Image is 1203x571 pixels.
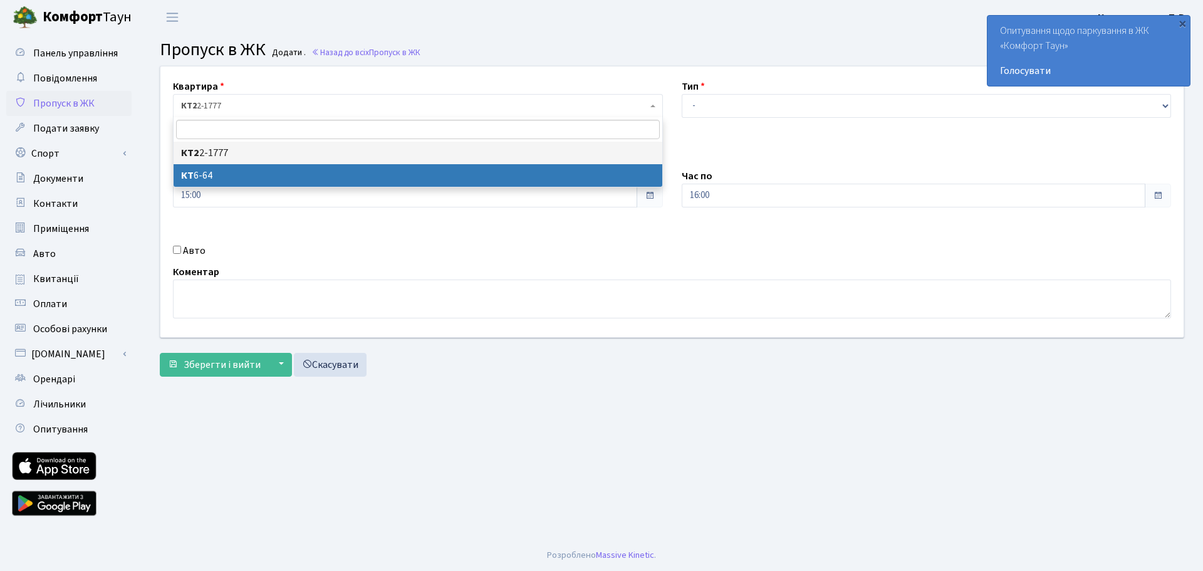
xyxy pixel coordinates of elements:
[369,46,420,58] span: Пропуск в ЖК
[6,291,132,317] a: Оплати
[547,548,656,562] div: Розроблено .
[682,169,712,184] label: Час по
[33,197,78,211] span: Контакти
[160,37,266,62] span: Пропуск в ЖК
[173,265,219,280] label: Коментар
[6,91,132,116] a: Пропуск в ЖК
[6,417,132,442] a: Опитування
[43,7,132,28] span: Таун
[1176,17,1189,29] div: ×
[33,297,67,311] span: Оплати
[181,100,647,112] span: <b>КТ2</b>&nbsp;&nbsp;&nbsp;2-1777
[6,66,132,91] a: Повідомлення
[181,169,194,182] b: КТ
[6,216,132,241] a: Приміщення
[6,367,132,392] a: Орендарі
[174,164,662,187] li: 6-64
[33,222,89,236] span: Приміщення
[6,166,132,191] a: Документи
[33,71,97,85] span: Повідомлення
[174,142,662,164] li: 2-1777
[184,358,261,372] span: Зберегти і вийти
[6,392,132,417] a: Лічильники
[33,122,99,135] span: Подати заявку
[294,353,367,377] a: Скасувати
[6,317,132,342] a: Особові рахунки
[43,7,103,27] b: Комфорт
[1098,11,1188,24] b: Каричковська Т. В.
[33,322,107,336] span: Особові рахунки
[1000,63,1177,78] a: Голосувати
[173,79,224,94] label: Квартира
[682,79,705,94] label: Тип
[6,191,132,216] a: Контакти
[33,97,95,110] span: Пропуск в ЖК
[181,100,197,112] b: КТ2
[311,46,420,58] a: Назад до всіхПропуск в ЖК
[6,141,132,166] a: Спорт
[596,548,654,562] a: Massive Kinetic
[6,41,132,66] a: Панель управління
[6,266,132,291] a: Квитанції
[13,5,38,30] img: logo.png
[269,48,306,58] small: Додати .
[6,342,132,367] a: [DOMAIN_NAME]
[160,353,269,377] button: Зберегти і вийти
[173,94,663,118] span: <b>КТ2</b>&nbsp;&nbsp;&nbsp;2-1777
[33,397,86,411] span: Лічильники
[6,116,132,141] a: Подати заявку
[181,146,199,160] b: КТ2
[33,422,88,436] span: Опитування
[33,46,118,60] span: Панель управління
[1098,10,1188,25] a: Каричковська Т. В.
[33,247,56,261] span: Авто
[33,372,75,386] span: Орендарі
[987,16,1190,86] div: Опитування щодо паркування в ЖК «Комфорт Таун»
[183,243,206,258] label: Авто
[33,172,83,186] span: Документи
[6,241,132,266] a: Авто
[33,272,79,286] span: Квитанції
[157,7,188,28] button: Переключити навігацію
